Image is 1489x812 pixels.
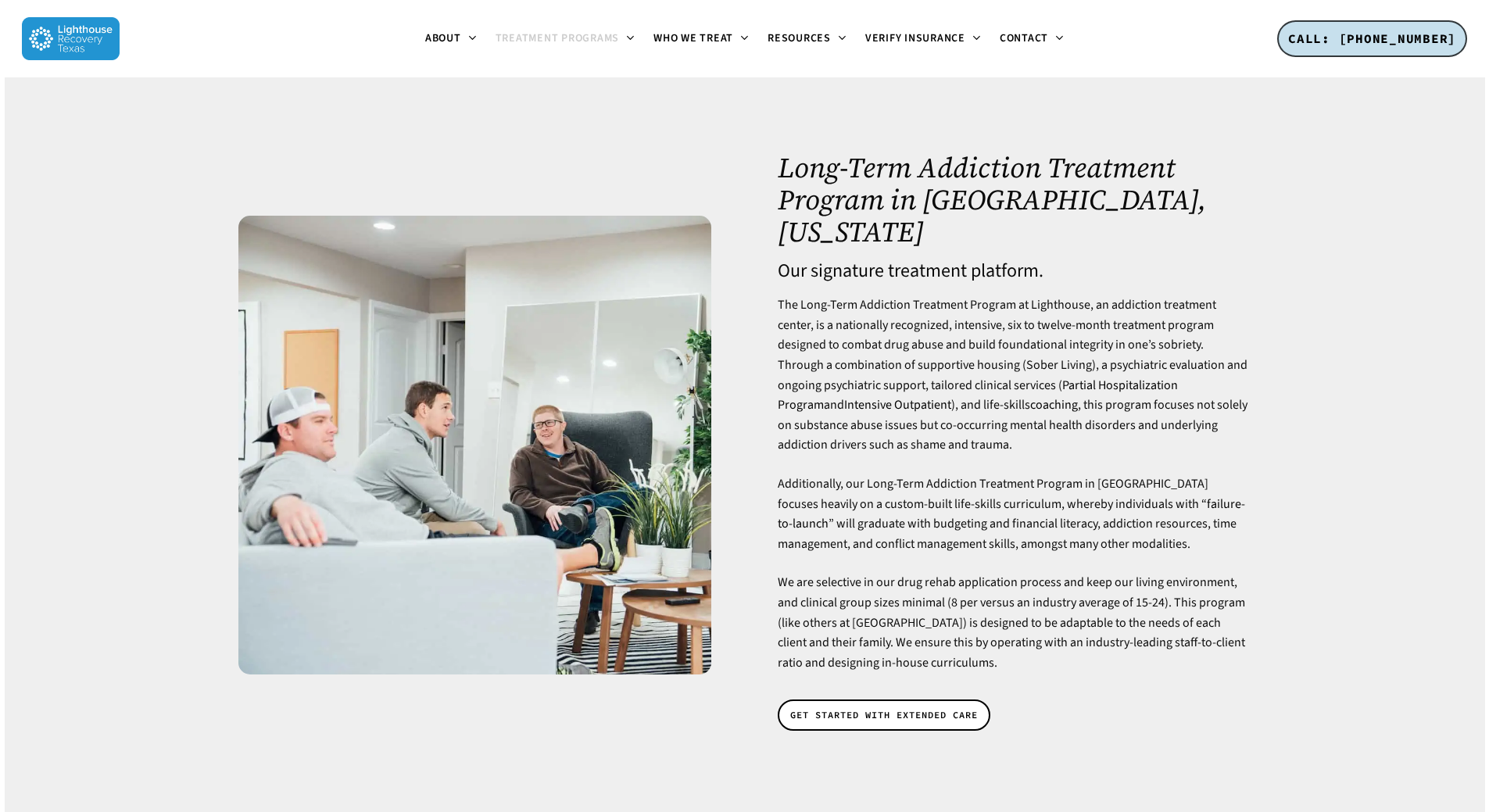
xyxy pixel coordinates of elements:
a: GET STARTED WITH EXTENDED CARE [778,699,990,731]
a: Resources [758,33,856,45]
a: Intensive Outpatient [844,396,951,413]
p: The Long-Term Addiction Treatment Program at Lighthouse, an addiction treatment center, is a nati... [778,295,1251,474]
img: Lighthouse Recovery Texas [22,17,120,60]
span: Contact [1000,30,1048,46]
h4: Our signature treatment platform. [778,261,1251,281]
h1: Long-Term Addiction Treatment Program in [GEOGRAPHIC_DATA], [US_STATE] [778,152,1251,248]
a: Treatment Programs [486,33,645,45]
a: Contact [990,33,1073,45]
span: Treatment Programs [496,30,620,46]
a: Verify Insurance [856,33,990,45]
span: Verify Insurance [865,30,965,46]
span: GET STARTED WITH EXTENDED CARE [790,707,978,723]
span: Resources [768,30,831,46]
a: CALL: [PHONE_NUMBER] [1277,20,1467,58]
span: CALL: [PHONE_NUMBER] [1288,30,1456,46]
p: Additionally, our Long-Term Addiction Treatment Program in [GEOGRAPHIC_DATA] focuses heavily on a... [778,474,1251,573]
a: About [416,33,486,45]
p: We are selective in our drug rehab application process and keep our living environment, and clini... [778,573,1251,673]
a: Who We Treat [644,33,758,45]
span: Who We Treat [653,30,733,46]
span: About [425,30,461,46]
a: coaching [1030,396,1078,413]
